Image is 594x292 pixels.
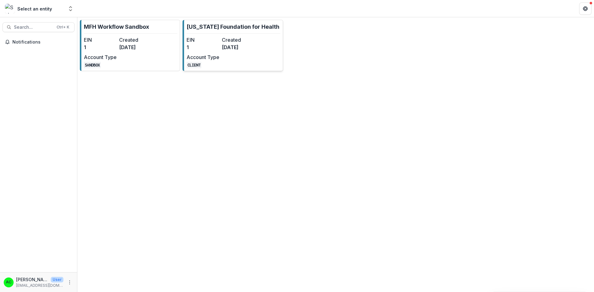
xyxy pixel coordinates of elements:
dd: [DATE] [119,44,152,51]
dt: EIN [187,36,219,44]
p: [US_STATE] Foundation for Health [187,23,279,31]
span: Notifications [12,40,72,45]
p: [EMAIL_ADDRESS][DOMAIN_NAME] [16,283,63,288]
button: Notifications [2,37,75,47]
p: User [51,277,63,282]
dt: Created [119,36,152,44]
dt: Created [222,36,255,44]
span: Search... [14,25,53,30]
p: [PERSON_NAME] [16,276,48,283]
a: MFH Workflow SandboxEIN1Created[DATE]Account TypeSANDBOX [80,20,180,71]
div: Select an entity [17,6,52,12]
dt: EIN [84,36,117,44]
button: Open entity switcher [66,2,75,15]
button: Search... [2,22,75,32]
a: [US_STATE] Foundation for HealthEIN1Created[DATE]Account TypeCLIENT [183,20,283,71]
dt: Account Type [187,53,219,61]
code: CLIENT [187,62,201,68]
button: Get Help [579,2,592,15]
dt: Account Type [84,53,117,61]
button: More [66,279,73,286]
dd: [DATE] [222,44,255,51]
p: MFH Workflow Sandbox [84,23,149,31]
img: Select an entity [5,4,15,14]
div: Ctrl + K [55,24,71,31]
dd: 1 [84,44,117,51]
dd: 1 [187,44,219,51]
div: Alyssa Curran [6,280,11,284]
code: SANDBOX [84,62,101,68]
